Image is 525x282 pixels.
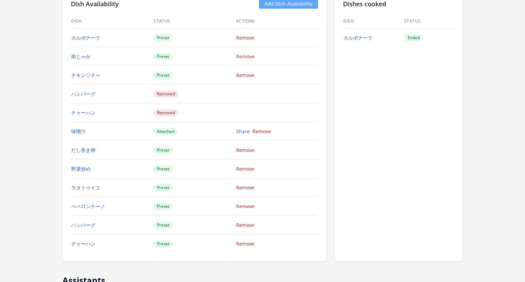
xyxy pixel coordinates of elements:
a: Remove [236,184,255,191]
th: Actions [236,14,318,28]
span: Preset [153,165,173,172]
th: Dish [71,14,153,28]
span: Preset [153,53,173,60]
a: Remove [236,34,255,41]
a: ハンバーグ [71,91,95,97]
span: Removed [153,109,178,116]
a: Remove [236,147,255,153]
a: チキンソテー [71,72,100,78]
a: チャーハン [71,109,95,116]
span: Preset [153,34,173,41]
a: カルボナーラ [71,34,100,41]
span: Preset [153,72,173,79]
a: Remove [236,240,255,247]
a: Remove [236,222,255,228]
a: Share [236,128,250,135]
span: Attached [153,128,178,135]
a: Remove [236,203,255,210]
span: Preset [153,184,173,191]
a: Remove [252,128,271,135]
a: 味噌汁 [71,128,86,135]
a: Remove [236,72,255,78]
a: Remove [236,165,255,172]
span: Ended [404,34,423,41]
th: Status [404,14,455,28]
a: ペペロンチーノ [71,203,105,210]
th: Status [153,14,235,28]
span: Removed [153,91,178,97]
a: 野菜炒め [71,165,91,172]
a: だし巻き卵 [71,147,95,153]
th: Dish [343,14,404,28]
a: Remove [236,53,255,60]
span: Preset [153,222,173,229]
a: ハンバーグ [71,222,95,228]
span: Preset [153,203,173,210]
a: 肉じゃが [71,53,91,60]
a: チャーハン [71,240,95,247]
span: Preset [153,240,173,247]
a: カルボナーラ [343,34,373,41]
a: ラタトゥイユ [71,184,100,191]
span: Preset [153,147,173,154]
